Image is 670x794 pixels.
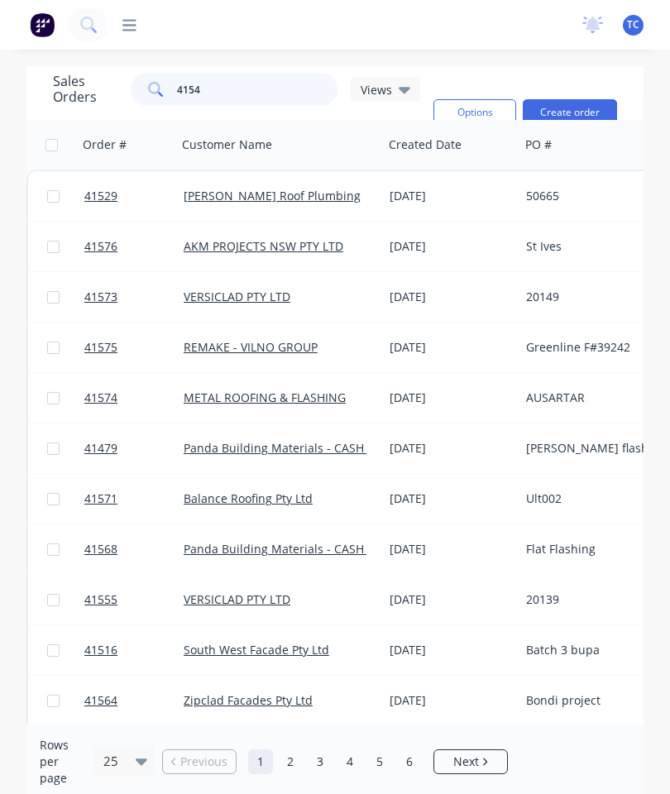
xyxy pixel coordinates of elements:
a: REMAKE - VILNO GROUP [184,339,318,355]
a: 41571 [84,474,184,524]
div: Customer Name [182,136,272,153]
span: 41564 [84,692,117,709]
div: [DATE] [390,642,513,658]
span: 41574 [84,390,117,406]
div: [DATE] [390,440,513,457]
a: METAL ROOFING & FLASHING [184,390,346,405]
div: [DATE] [390,238,513,255]
ul: Pagination [156,749,514,774]
span: 41573 [84,289,117,305]
a: VERSICLAD PTY LTD [184,289,290,304]
a: 41516 [84,625,184,675]
span: Views [361,81,392,98]
div: Created Date [389,136,462,153]
span: Rows per page [40,737,85,787]
input: Search... [177,73,338,106]
span: 41529 [84,188,117,204]
a: 41573 [84,272,184,322]
a: 41574 [84,373,184,423]
div: [DATE] [390,490,513,507]
a: Page 3 [308,749,333,774]
span: 41571 [84,490,117,507]
a: Panda Building Materials - CASH SALE [184,440,394,456]
span: Next [453,753,479,770]
div: [DATE] [390,390,513,406]
a: VERSICLAD PTY LTD [184,591,290,607]
span: 41576 [84,238,117,255]
a: AKM PROJECTS NSW PTY LTD [184,238,343,254]
a: Page 6 [397,749,422,774]
img: Factory [30,12,55,37]
span: 41555 [84,591,117,608]
a: 41576 [84,222,184,271]
a: 41479 [84,423,184,473]
div: [DATE] [390,188,513,204]
a: 41575 [84,323,184,372]
a: Balance Roofing Pty Ltd [184,490,313,506]
div: [DATE] [390,692,513,709]
div: [DATE] [390,339,513,356]
span: 41575 [84,339,117,356]
a: Page 4 [337,749,362,774]
a: Page 1 is your current page [248,749,273,774]
div: [DATE] [390,591,513,608]
div: [DATE] [390,289,513,305]
span: Previous [180,753,227,770]
span: 41568 [84,541,117,557]
a: Zipclad Facades Pty Ltd [184,692,313,708]
a: Panda Building Materials - CASH SALE [184,541,394,557]
div: Order # [83,136,127,153]
button: Options [433,99,516,126]
a: 41564 [84,676,184,725]
div: [DATE] [390,541,513,557]
span: TC [627,17,639,32]
a: Previous page [163,753,236,770]
a: 41568 [84,524,184,574]
h1: Sales Orders [53,74,117,105]
div: PO # [525,136,552,153]
a: Page 5 [367,749,392,774]
span: 41516 [84,642,117,658]
span: 41479 [84,440,117,457]
a: Page 2 [278,749,303,774]
a: South West Facade Pty Ltd [184,642,329,658]
button: Create order [523,99,617,126]
a: Next page [434,753,507,770]
a: [PERSON_NAME] Roof Plumbing [184,188,361,203]
a: 41529 [84,171,184,221]
a: 41555 [84,575,184,624]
